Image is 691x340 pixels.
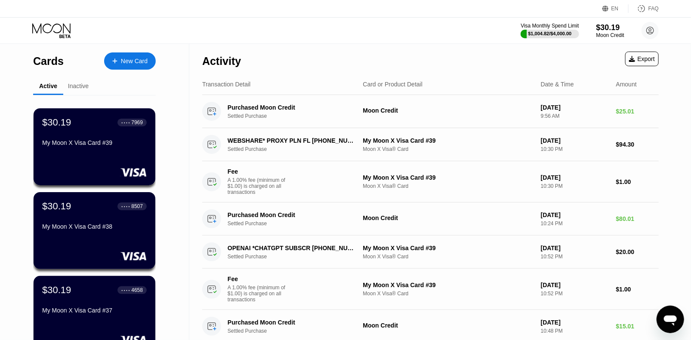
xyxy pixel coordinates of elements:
div: Activity [202,55,241,67]
div: 4658 [131,287,143,293]
div: $30.19 [42,285,71,296]
div: $30.19 [596,23,624,32]
div: Active [39,83,57,89]
div: [DATE] [541,137,609,144]
div: A 1.00% fee (minimum of $1.00) is charged on all transactions [228,285,292,303]
div: 10:48 PM [541,328,609,334]
div: $1.00 [616,178,659,185]
div: Moon X Visa® Card [363,254,534,260]
div: Date & Time [541,81,574,88]
div: My Moon X Visa Card #39 [363,137,534,144]
div: Transaction Detail [202,81,250,88]
div: $15.01 [616,323,659,330]
div: [DATE] [541,211,609,218]
div: My Moon X Visa Card #39 [363,174,534,181]
div: [DATE] [541,104,609,111]
div: A 1.00% fee (minimum of $1.00) is charged on all transactions [228,177,292,195]
div: Moon X Visa® Card [363,291,534,297]
div: [DATE] [541,174,609,181]
div: $1,004.82 / $4,000.00 [528,31,572,36]
div: Moon Credit [363,214,534,221]
div: New Card [104,52,156,70]
div: $30.19 [42,117,71,128]
div: Moon X Visa® Card [363,146,534,152]
div: 8507 [131,203,143,209]
div: $80.01 [616,215,659,222]
div: Fee [228,168,288,175]
div: 7969 [131,119,143,126]
div: $25.01 [616,108,659,115]
div: ● ● ● ● [121,289,130,291]
div: [DATE] [541,319,609,326]
div: Inactive [68,83,89,89]
div: 9:56 AM [541,113,609,119]
div: 10:52 PM [541,254,609,260]
div: My Moon X Visa Card #38 [42,223,147,230]
div: Export [629,55,655,62]
div: Cards [33,55,64,67]
div: Moon Credit [363,322,534,329]
div: Purchased Moon CreditSettled PurchaseMoon Credit[DATE]9:56 AM$25.01 [202,95,659,128]
div: Settled Purchase [228,221,366,227]
div: FeeA 1.00% fee (minimum of $1.00) is charged on all transactionsMy Moon X Visa Card #39Moon X Vis... [202,161,659,202]
div: Fee [228,276,288,282]
div: EN [602,4,629,13]
div: Purchased Moon CreditSettled PurchaseMoon Credit[DATE]10:24 PM$80.01 [202,202,659,236]
div: [DATE] [541,245,609,251]
div: ● ● ● ● [121,205,130,208]
div: My Moon X Visa Card #39 [363,245,534,251]
div: New Card [121,58,148,65]
div: WEBSHARE* PROXY PLN FL [PHONE_NUMBER] US [228,137,356,144]
div: OPENAI *CHATGPT SUBSCR [PHONE_NUMBER] USSettled PurchaseMy Moon X Visa Card #39Moon X Visa® Card[... [202,236,659,269]
div: Moon Credit [596,32,624,38]
div: Settled Purchase [228,328,366,334]
div: Visa Monthly Spend Limit$1,004.82/$4,000.00 [521,23,579,38]
div: Purchased Moon Credit [228,211,356,218]
div: $30.19● ● ● ●8507My Moon X Visa Card #38 [34,192,155,269]
div: 10:52 PM [541,291,609,297]
div: $20.00 [616,248,659,255]
div: 10:30 PM [541,146,609,152]
div: Settled Purchase [228,254,366,260]
div: FeeA 1.00% fee (minimum of $1.00) is charged on all transactionsMy Moon X Visa Card #39Moon X Vis... [202,269,659,310]
div: Purchased Moon Credit [228,319,356,326]
div: Settled Purchase [228,113,366,119]
div: $94.30 [616,141,659,148]
div: $1.00 [616,286,659,293]
div: 10:24 PM [541,221,609,227]
div: $30.19 [42,201,71,212]
div: WEBSHARE* PROXY PLN FL [PHONE_NUMBER] USSettled PurchaseMy Moon X Visa Card #39Moon X Visa® Card[... [202,128,659,161]
div: Purchased Moon Credit [228,104,356,111]
div: My Moon X Visa Card #37 [42,307,147,314]
div: Settled Purchase [228,146,366,152]
div: Card or Product Detail [363,81,423,88]
div: ● ● ● ● [121,121,130,124]
div: FAQ [629,4,659,13]
iframe: Button to launch messaging window [657,306,684,333]
div: Moon X Visa® Card [363,183,534,189]
div: My Moon X Visa Card #39 [42,139,147,146]
div: [DATE] [541,282,609,288]
div: Export [625,52,659,66]
div: FAQ [648,6,659,12]
div: Amount [616,81,637,88]
div: $30.19● ● ● ●7969My Moon X Visa Card #39 [34,108,155,185]
div: My Moon X Visa Card #39 [363,282,534,288]
div: OPENAI *CHATGPT SUBSCR [PHONE_NUMBER] US [228,245,356,251]
div: EN [611,6,619,12]
div: 10:30 PM [541,183,609,189]
div: Visa Monthly Spend Limit [521,23,579,29]
div: Moon Credit [363,107,534,114]
div: $30.19Moon Credit [596,23,624,38]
